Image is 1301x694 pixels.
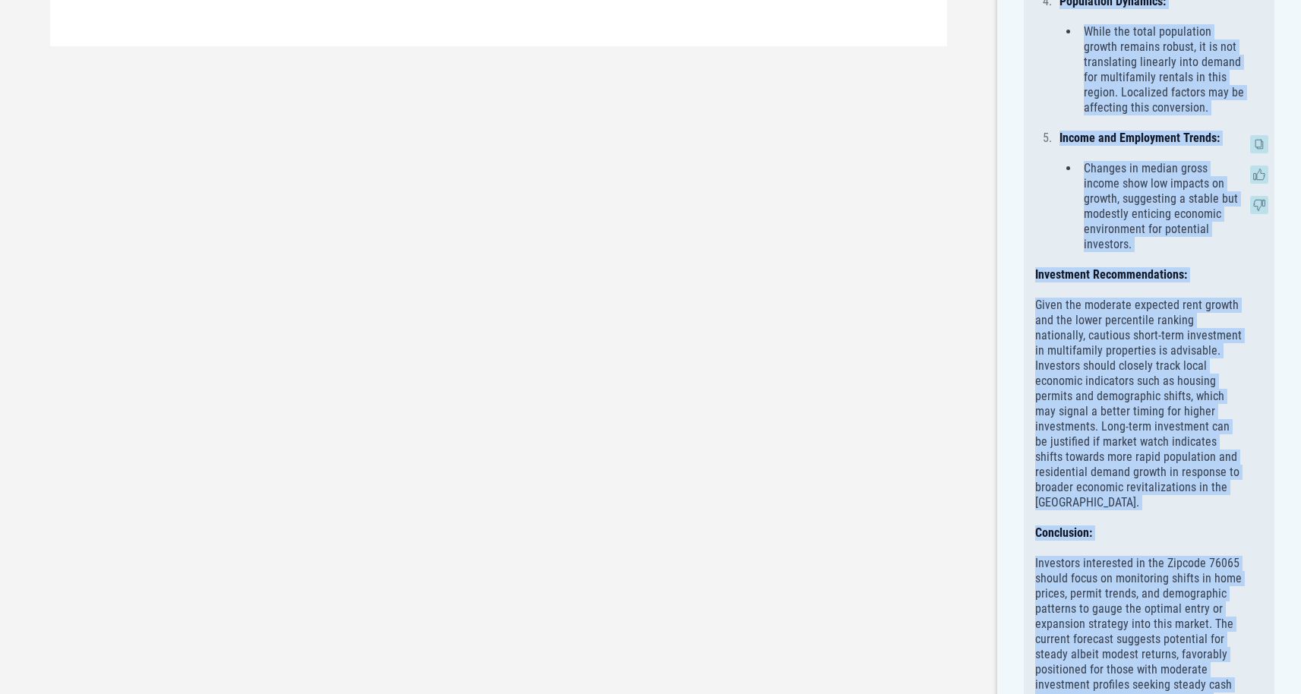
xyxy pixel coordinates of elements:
[1079,24,1244,115] li: While the total population growth remains robust, it is not translating linearly into demand for ...
[1035,525,1092,540] strong: Conclusion:
[1059,131,1220,145] strong: Income and Employment Trends:
[1079,161,1244,252] li: Changes in median gross income show low impacts on growth, suggesting a stable but modestly entic...
[1035,298,1244,510] p: Given the moderate expected rent growth and the lower percentile ranking nationally, cautious sho...
[1035,267,1187,282] strong: Investment Recommendations:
